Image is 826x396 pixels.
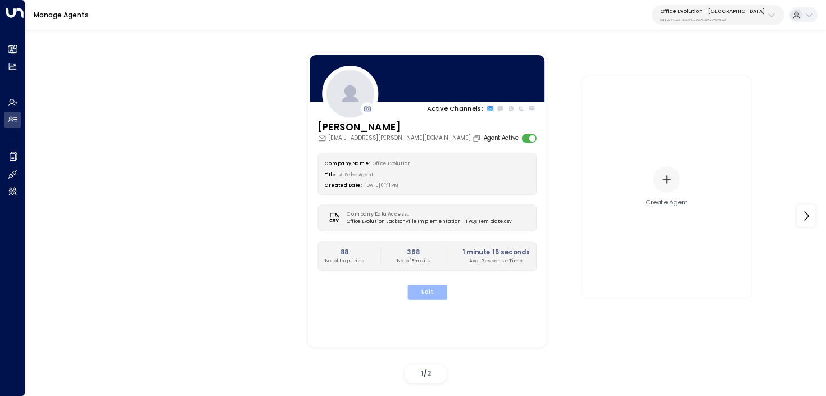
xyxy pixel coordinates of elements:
label: Company Data Access: [347,211,507,219]
div: / [405,365,447,383]
p: No. of Emails [396,257,430,265]
span: 1 [421,368,424,378]
span: [DATE] 01:11 PM [364,182,398,188]
h2: 368 [396,248,430,257]
label: Agent Active [483,134,518,143]
p: Office Evolution - [GEOGRAPHIC_DATA] [660,8,765,15]
a: Manage Agents [34,10,89,20]
p: No. of Inquiries [324,257,364,265]
p: 541b7cf3-e9a3-430f-a848-67ab73021fe0 [660,18,765,22]
div: Create Agent [646,198,688,207]
label: Company Name: [324,160,370,166]
h2: 1 minute 15 seconds [462,248,529,257]
span: Office Evolution Jacksonville Implementation - FAQs Template.csv [347,219,511,226]
div: [EMAIL_ADDRESS][PERSON_NAME][DOMAIN_NAME] [317,134,483,143]
h3: [PERSON_NAME] [317,120,483,134]
p: Active Channels: [427,104,483,113]
h2: 88 [324,248,364,257]
label: Created Date: [324,182,361,188]
label: Title: [324,171,337,177]
button: Office Evolution - [GEOGRAPHIC_DATA]541b7cf3-e9a3-430f-a848-67ab73021fe0 [652,5,784,25]
button: Copy [472,134,483,143]
span: Office Evolution [373,160,411,166]
p: Avg. Response Time [462,257,529,265]
span: AI Sales Agent [339,171,373,177]
button: Edit [407,285,447,300]
span: 2 [427,368,431,378]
